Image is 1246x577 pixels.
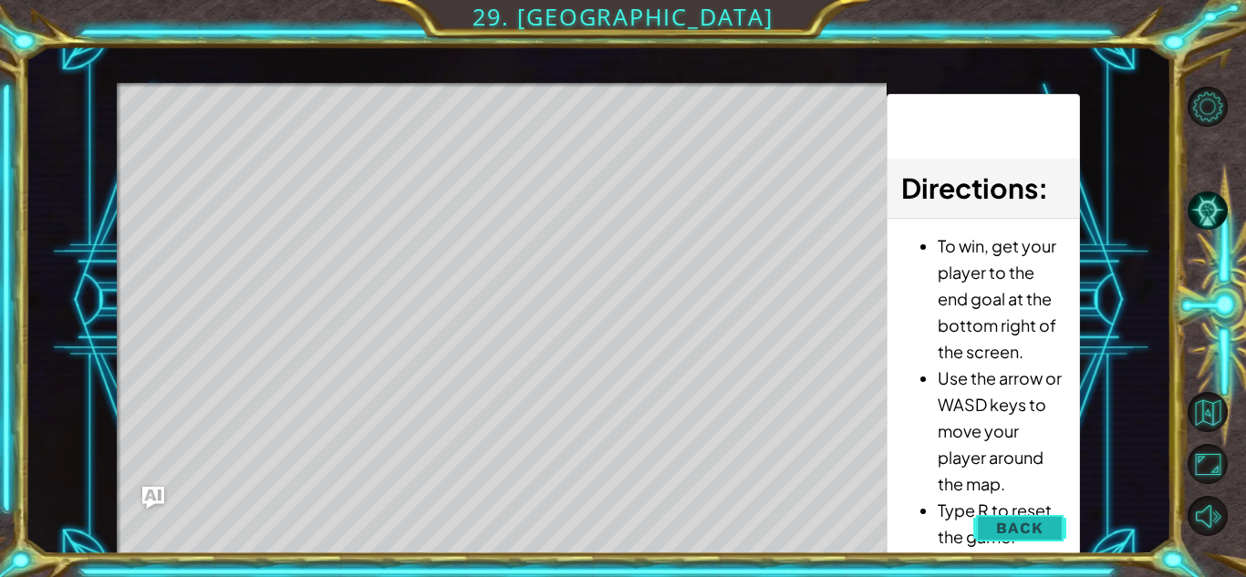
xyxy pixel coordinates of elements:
[938,365,1064,497] li: Use the arrow or WASD keys to move your player around the map.
[901,170,1038,205] span: Directions
[996,519,1043,537] span: Back
[938,497,1064,550] li: Type R to reset the game.
[1188,496,1228,536] button: Mute
[1188,87,1228,127] button: Level Options
[142,487,164,509] button: Ask AI
[973,510,1065,546] button: Back
[1190,386,1246,438] a: Back to Map
[1188,392,1228,432] button: Back to Map
[1188,191,1228,231] button: AI Hint
[1188,444,1228,484] button: Maximize Browser
[938,232,1064,365] li: To win, get your player to the end goal at the bottom right of the screen.
[901,168,1064,209] h3: :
